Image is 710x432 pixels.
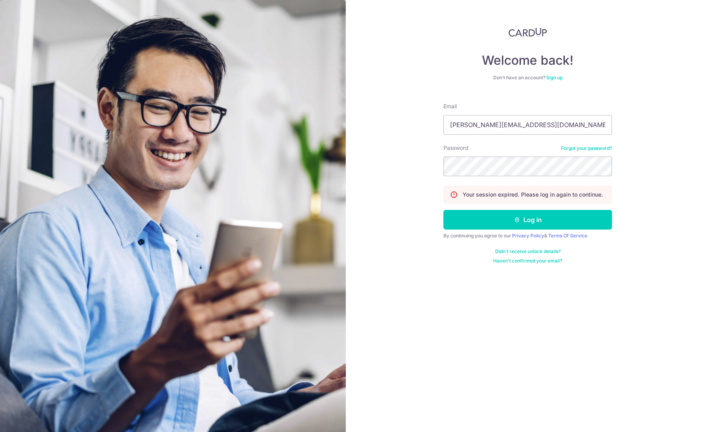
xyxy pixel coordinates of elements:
label: Email [443,102,457,110]
a: Sign up [546,75,563,80]
input: Enter your Email [443,115,612,135]
p: Your session expired. Please log in again to continue. [463,191,603,199]
a: Haven't confirmed your email? [493,258,562,264]
div: Don’t have an account? [443,75,612,81]
a: Didn't receive unlock details? [495,248,561,255]
a: Terms Of Service [548,233,587,239]
h4: Welcome back! [443,53,612,68]
img: CardUp Logo [508,27,547,37]
label: Password [443,144,468,152]
div: By continuing you agree to our & [443,233,612,239]
a: Forgot your password? [561,145,612,151]
a: Privacy Policy [512,233,544,239]
button: Log in [443,210,612,230]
